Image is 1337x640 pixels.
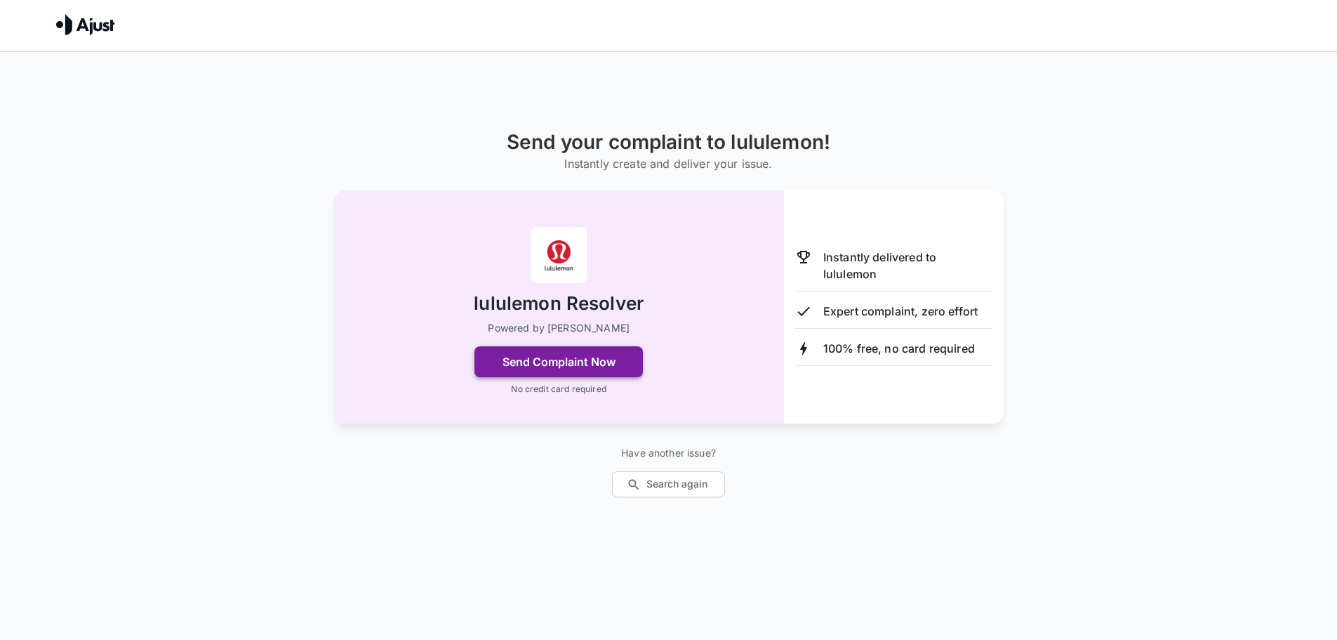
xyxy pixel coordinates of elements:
[823,249,992,282] p: Instantly delivered to lululemon
[823,340,975,357] p: 100% free, no card required
[511,383,606,396] p: No credit card required
[612,471,725,497] button: Search again
[474,346,643,377] button: Send Complaint Now
[823,303,978,320] p: Expert complaint, zero effort
[507,154,830,174] h6: Instantly create and deliver your issue.
[474,292,644,316] h2: lululemon Resolver
[612,446,725,460] p: Have another issue?
[488,321,630,335] p: Powered by [PERSON_NAME]
[56,14,115,35] img: Ajust
[507,131,830,154] h1: Send your complaint to lululemon!
[531,227,587,283] img: lululemon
